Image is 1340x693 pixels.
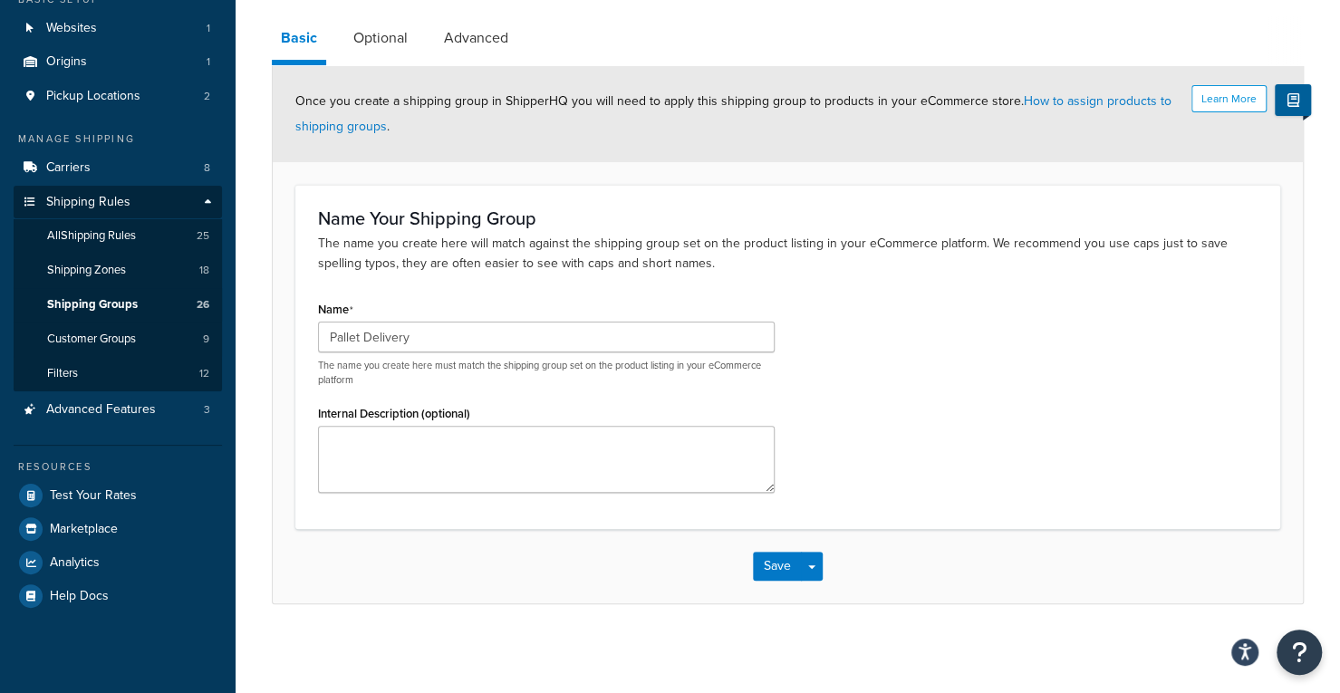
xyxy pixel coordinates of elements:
button: Open Resource Center [1277,630,1322,675]
span: Shipping Rules [46,195,130,210]
a: Filters12 [14,357,222,390]
span: Customer Groups [47,332,136,347]
span: 1 [207,21,210,36]
a: Shipping Rules [14,186,222,219]
a: Origins1 [14,45,222,79]
span: Origins [46,54,87,70]
li: Shipping Rules [14,186,222,392]
span: 18 [199,263,209,278]
li: Filters [14,357,222,390]
span: 25 [197,228,209,244]
p: The name you create here will match against the shipping group set on the product listing in your... [318,234,1258,274]
span: Test Your Rates [50,488,137,504]
span: Marketplace [50,522,118,537]
a: Help Docs [14,580,222,612]
button: Save [753,552,802,581]
a: Optional [344,16,417,60]
li: Customer Groups [14,322,222,356]
li: Advanced Features [14,393,222,427]
span: Pickup Locations [46,89,140,104]
span: Filters [47,366,78,381]
span: Shipping Groups [47,297,138,313]
a: Marketplace [14,513,222,545]
li: Websites [14,12,222,45]
label: Name [318,303,353,317]
span: 12 [199,366,209,381]
li: Shipping Zones [14,254,222,287]
a: Test Your Rates [14,479,222,512]
a: Customer Groups9 [14,322,222,356]
span: 8 [204,160,210,176]
span: Carriers [46,160,91,176]
span: Help Docs [50,589,109,604]
a: Shipping Zones18 [14,254,222,287]
span: Analytics [50,555,100,571]
div: Manage Shipping [14,131,222,147]
a: Pickup Locations2 [14,80,222,113]
span: Websites [46,21,97,36]
a: Carriers8 [14,151,222,185]
li: Pickup Locations [14,80,222,113]
span: 2 [204,89,210,104]
a: Advanced Features3 [14,393,222,427]
button: Show Help Docs [1275,84,1311,116]
a: AllShipping Rules25 [14,219,222,253]
p: The name you create here must match the shipping group set on the product listing in your eCommer... [318,359,775,387]
span: 9 [203,332,209,347]
span: 26 [197,297,209,313]
span: Shipping Zones [47,263,126,278]
span: All Shipping Rules [47,228,136,244]
span: 3 [204,402,210,418]
span: 1 [207,54,210,70]
li: Origins [14,45,222,79]
label: Internal Description (optional) [318,407,470,420]
a: Analytics [14,546,222,579]
div: Resources [14,459,222,475]
a: Advanced [435,16,517,60]
li: Shipping Groups [14,288,222,322]
li: Carriers [14,151,222,185]
button: Learn More [1191,85,1267,112]
h3: Name Your Shipping Group [318,208,1258,228]
a: Shipping Groups26 [14,288,222,322]
a: Websites1 [14,12,222,45]
span: Advanced Features [46,402,156,418]
span: Once you create a shipping group in ShipperHQ you will need to apply this shipping group to produ... [295,91,1171,136]
a: Basic [272,16,326,65]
